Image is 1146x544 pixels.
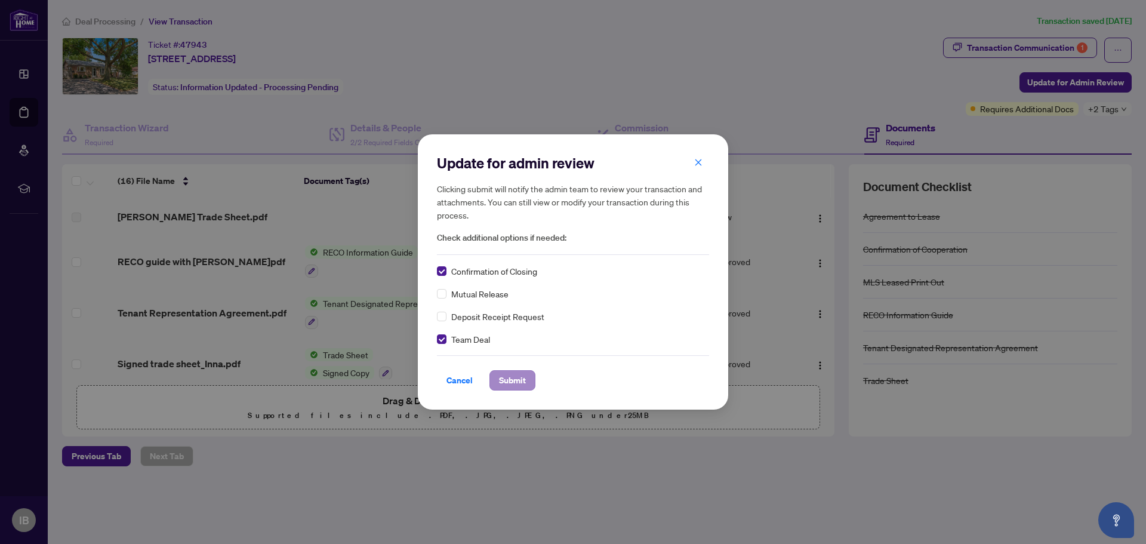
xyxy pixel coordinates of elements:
span: Check additional options if needed: [437,231,709,245]
span: Cancel [446,371,473,390]
span: Deposit Receipt Request [451,310,544,323]
span: Confirmation of Closing [451,265,537,278]
button: Cancel [437,370,482,391]
span: Team Deal [451,333,490,346]
span: close [694,158,703,167]
h5: Clicking submit will notify the admin team to review your transaction and attachments. You can st... [437,182,709,222]
span: Mutual Release [451,287,509,300]
button: Submit [489,370,535,391]
h2: Update for admin review [437,153,709,173]
button: Open asap [1098,502,1134,538]
span: Submit [499,371,526,390]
